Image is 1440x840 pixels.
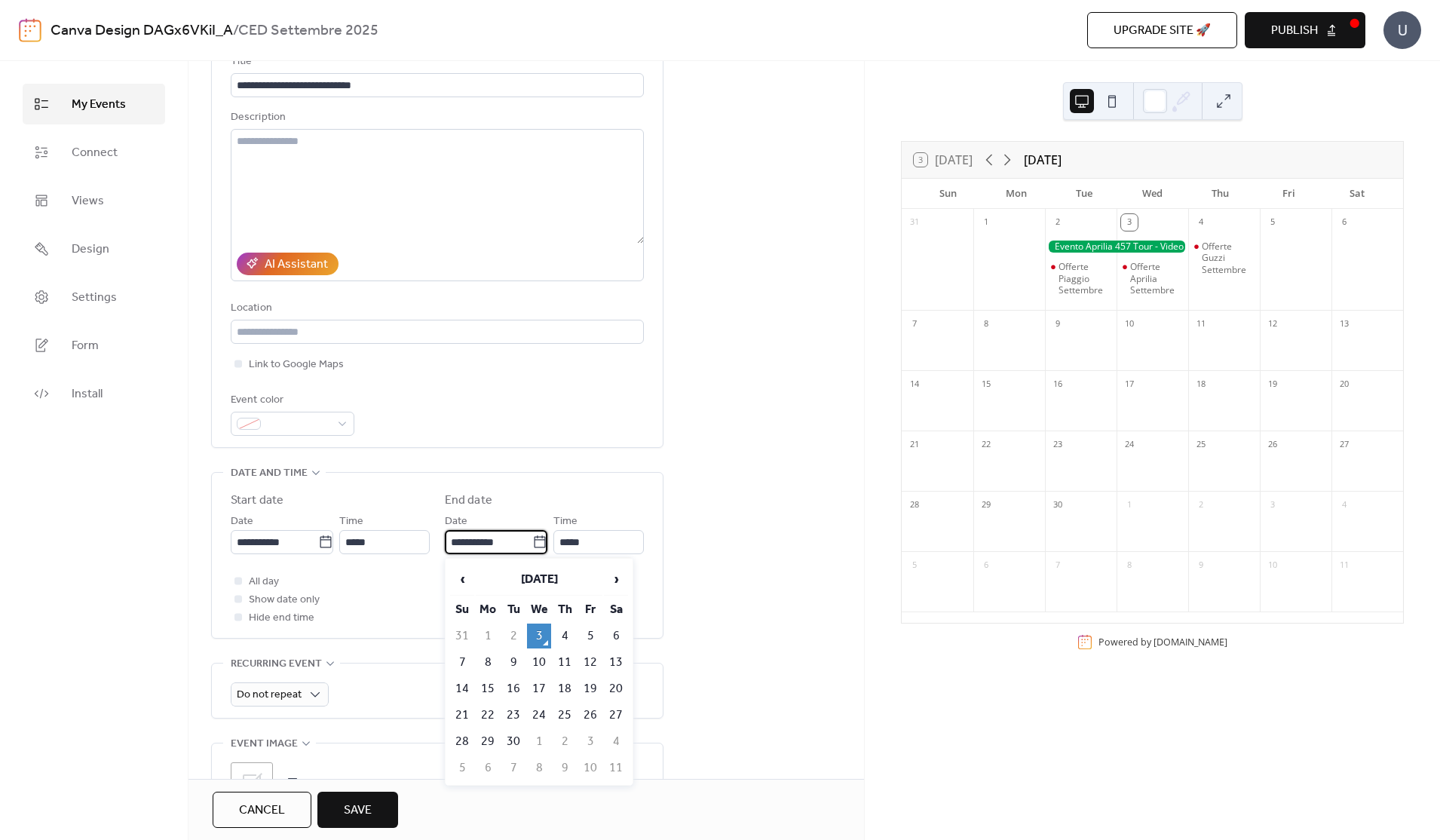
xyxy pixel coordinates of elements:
[978,214,994,231] div: 1
[501,703,525,728] td: 23
[578,729,602,754] td: 3
[1383,11,1421,49] div: U
[1188,241,1260,276] div: Offerte Guzzi Settembre
[1098,636,1227,648] div: Powered by
[23,132,165,173] a: Connect
[501,650,525,675] td: 9
[604,676,628,701] td: 20
[450,729,474,754] td: 28
[231,735,298,753] span: Event image
[604,597,628,622] th: Sa
[1049,315,1066,332] div: 9
[23,325,165,366] a: Form
[1193,214,1209,231] div: 4
[1117,261,1188,296] div: Offerte Aprilia Settembre
[249,591,320,609] span: Show date only
[1114,22,1211,40] span: Upgrade site 🚀
[450,624,474,648] td: 31
[501,676,525,701] td: 16
[1121,376,1138,392] div: 17
[1193,436,1209,452] div: 25
[23,84,165,124] a: My Events
[231,464,308,483] span: Date and time
[553,703,577,728] td: 25
[1049,436,1066,452] div: 23
[317,792,398,828] button: Save
[553,676,577,701] td: 18
[553,756,577,780] td: 9
[553,650,577,675] td: 11
[1336,214,1353,231] div: 6
[450,756,474,780] td: 5
[604,624,628,648] td: 6
[239,802,285,820] span: Cancel
[1121,436,1138,452] div: 24
[605,564,627,594] span: ›
[978,556,994,573] div: 6
[233,17,238,45] b: /
[51,17,233,45] a: Canva Design DAGx6VKiI_A
[1049,496,1066,513] div: 30
[578,703,602,728] td: 26
[1059,261,1111,296] div: Offerte Piaggio Settembre
[1336,436,1353,452] div: 27
[72,96,126,114] span: My Events
[476,676,500,701] td: 15
[476,650,500,675] td: 8
[578,597,602,622] th: Fr
[527,729,551,754] td: 1
[1193,315,1209,332] div: 11
[450,597,474,622] th: Su
[978,315,994,332] div: 8
[527,703,551,728] td: 24
[72,241,109,259] span: Design
[476,729,500,754] td: 29
[527,676,551,701] td: 17
[1336,496,1353,513] div: 4
[231,299,641,317] div: Location
[978,436,994,452] div: 22
[1245,12,1365,48] button: Publish
[237,685,302,705] span: Do not repeat
[445,513,467,531] span: Date
[1255,179,1322,209] div: Fri
[1049,556,1066,573] div: 7
[249,609,314,627] span: Hide end time
[906,214,923,231] div: 31
[1187,179,1255,209] div: Thu
[604,729,628,754] td: 4
[501,729,525,754] td: 30
[72,337,99,355] span: Form
[1323,179,1391,209] div: Sat
[231,492,283,510] div: Start date
[1193,496,1209,513] div: 2
[578,756,602,780] td: 10
[1264,496,1281,513] div: 3
[476,563,602,596] th: [DATE]
[1271,22,1318,40] span: Publish
[1050,179,1118,209] div: Tue
[1202,241,1254,276] div: Offerte Guzzi Settembre
[1336,315,1353,332] div: 13
[23,277,165,317] a: Settings
[527,597,551,622] th: We
[476,703,500,728] td: 22
[578,650,602,675] td: 12
[1121,315,1138,332] div: 10
[19,18,41,42] img: logo
[23,180,165,221] a: Views
[1118,179,1186,209] div: Wed
[906,496,923,513] div: 28
[72,192,104,210] span: Views
[604,703,628,728] td: 27
[450,676,474,701] td: 14
[1121,496,1138,513] div: 1
[1264,436,1281,452] div: 26
[72,144,118,162] span: Connect
[553,597,577,622] th: Th
[604,756,628,780] td: 11
[501,597,525,622] th: Tu
[906,376,923,392] div: 14
[906,315,923,332] div: 7
[501,624,525,648] td: 2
